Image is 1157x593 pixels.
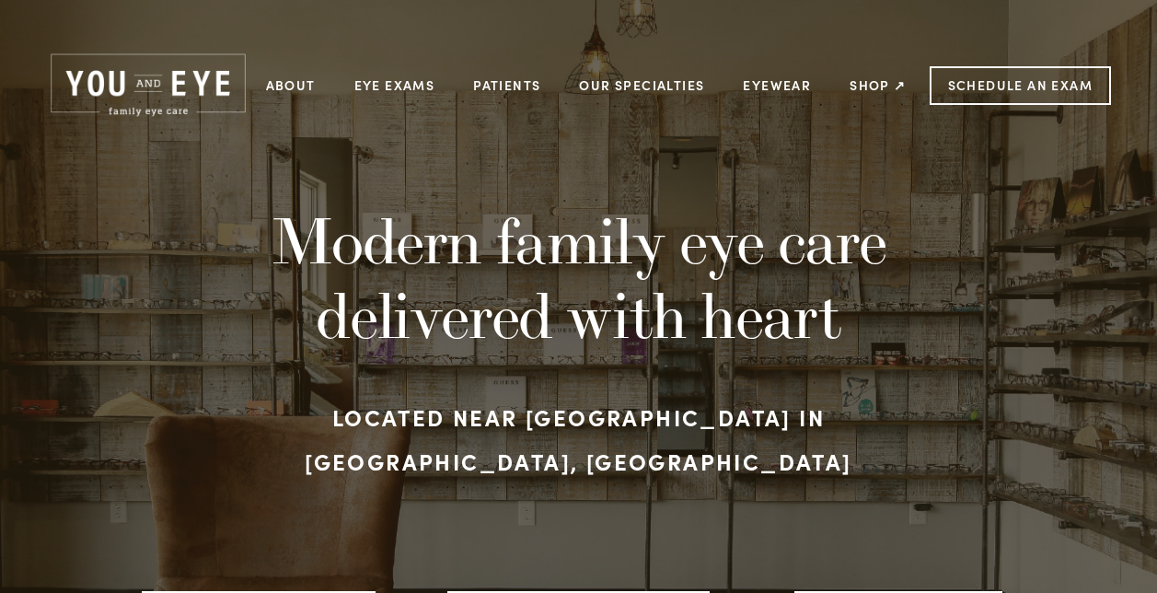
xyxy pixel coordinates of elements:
[473,71,540,99] a: Patients
[256,203,900,352] h1: Modern family eye care delivered with heart
[930,66,1111,105] a: Schedule an Exam
[579,76,704,94] a: Our Specialties
[850,71,906,99] a: Shop ↗
[46,51,250,120] img: Rochester, MN | You and Eye | Family Eye Care
[743,71,811,99] a: Eyewear
[305,401,851,476] strong: Located near [GEOGRAPHIC_DATA] in [GEOGRAPHIC_DATA], [GEOGRAPHIC_DATA]
[354,71,435,99] a: Eye Exams
[266,71,316,99] a: About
